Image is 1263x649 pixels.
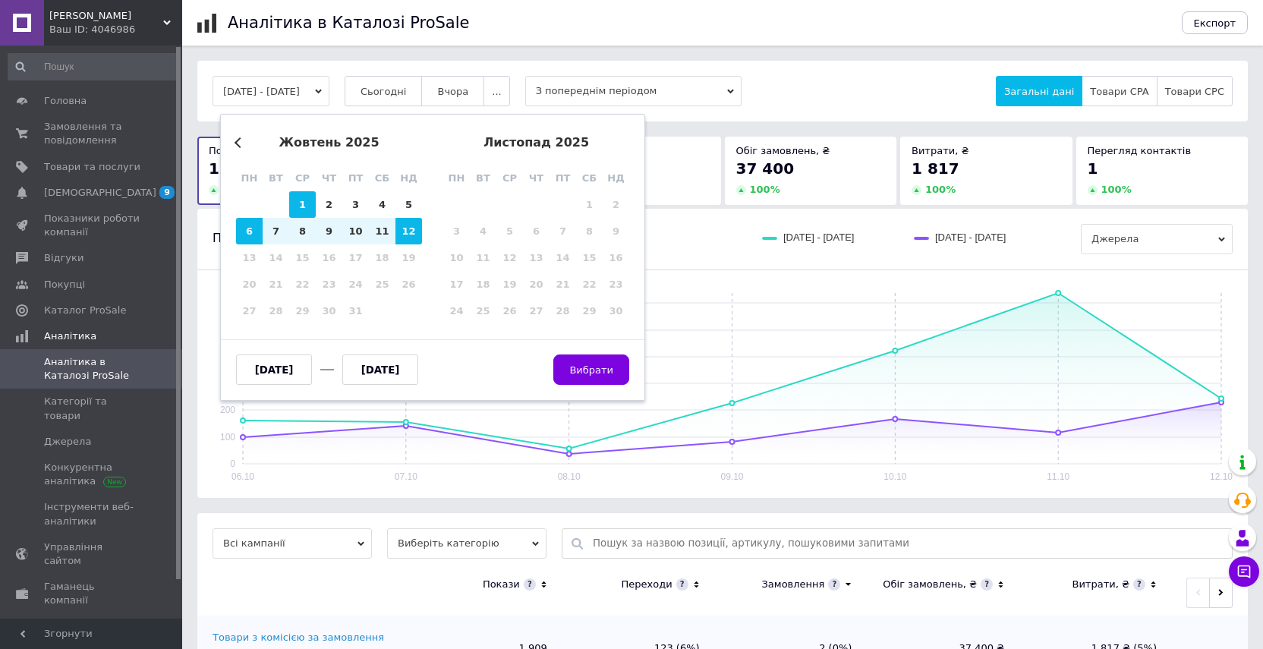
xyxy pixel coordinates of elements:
div: Not available четвер, 30-е жовтня 2025 р. [316,298,342,324]
div: Not available вівторок, 4-е листопада 2025 р. [470,218,496,244]
div: Choose неділя, 12-е жовтня 2025 р. [395,218,422,244]
div: Not available субота, 1-е листопада 2025 р. [576,191,603,218]
span: 1 817 [912,159,959,178]
div: Not available понеділок, 27-е жовтня 2025 р. [236,298,263,324]
div: Not available субота, 15-е листопада 2025 р. [576,244,603,271]
div: Not available п’ятниця, 7-е листопада 2025 р. [550,218,576,244]
text: 10.10 [883,471,906,482]
text: 06.10 [231,471,254,482]
div: сб [369,165,395,191]
div: Not available вівторок, 28-е жовтня 2025 р. [263,298,289,324]
div: пн [443,165,470,191]
span: Гаманець компанії [44,580,140,607]
div: Not available середа, 5-е листопада 2025 р. [496,218,523,244]
div: Not available понеділок, 13-е жовтня 2025 р. [236,244,263,271]
div: Переходи [621,578,672,591]
span: Каталог ProSale [44,304,126,317]
div: Not available субота, 8-е листопада 2025 р. [576,218,603,244]
div: Not available середа, 19-е листопада 2025 р. [496,271,523,298]
div: Choose четвер, 9-е жовтня 2025 р. [316,218,342,244]
div: Not available субота, 22-е листопада 2025 р. [576,271,603,298]
span: Експорт [1194,17,1236,29]
button: Експорт [1182,11,1249,34]
span: [DEMOGRAPHIC_DATA] [44,186,156,200]
div: Choose неділя, 5-е жовтня 2025 р. [395,191,422,218]
div: Not available неділя, 2-е листопада 2025 р. [603,191,629,218]
div: пт [342,165,369,191]
div: month 2025-10 [236,191,422,324]
span: Обіг замовлень, ₴ [736,145,830,156]
text: 12.10 [1210,471,1233,482]
div: Not available вівторок, 25-е листопада 2025 р. [470,298,496,324]
button: Previous Month [235,137,245,148]
div: Not available субота, 29-е листопада 2025 р. [576,298,603,324]
div: Not available четвер, 6-е листопада 2025 р. [523,218,550,244]
span: Вибрати [569,364,613,376]
div: Not available п’ятниця, 24-е жовтня 2025 р. [342,271,369,298]
div: Choose субота, 11-е жовтня 2025 р. [369,218,395,244]
div: Not available вівторок, 18-е листопада 2025 р. [470,271,496,298]
span: 1 909 [209,159,257,178]
span: Джерела [1081,224,1233,254]
div: Not available четвер, 20-е листопада 2025 р. [523,271,550,298]
div: Choose п’ятниця, 10-е жовтня 2025 р. [342,218,369,244]
button: Загальні дані [996,76,1082,106]
div: Not available неділя, 26-е жовтня 2025 р. [395,271,422,298]
span: Покупці [44,278,85,291]
div: Not available неділя, 16-е листопада 2025 р. [603,244,629,271]
span: Вчора [437,86,468,97]
div: Choose п’ятниця, 3-є жовтня 2025 р. [342,191,369,218]
span: Аналітика в Каталозі ProSale [44,355,140,383]
div: Choose четвер, 2-е жовтня 2025 р. [316,191,342,218]
div: Not available середа, 12-е листопада 2025 р. [496,244,523,271]
div: Not available четвер, 13-е листопада 2025 р. [523,244,550,271]
div: Not available середа, 22-е жовтня 2025 р. [289,271,316,298]
span: Замовлення та повідомлення [44,120,140,147]
span: 100 % [925,184,956,195]
span: Конкурентна аналітика [44,461,140,488]
div: Not available четвер, 27-е листопада 2025 р. [523,298,550,324]
div: Not available п’ятниця, 31-е жовтня 2025 р. [342,298,369,324]
span: Загальні дані [1004,86,1074,97]
span: 100 % [750,184,780,195]
span: Інструменти веб-аналітики [44,500,140,528]
div: Not available понеділок, 3-є листопада 2025 р. [443,218,470,244]
div: month 2025-11 [443,191,629,324]
div: Not available неділя, 19-е жовтня 2025 р. [395,244,422,271]
text: 100 [220,432,235,443]
div: Choose середа, 1-е жовтня 2025 р. [289,191,316,218]
span: 100 % [1101,184,1132,195]
div: Not available п’ятниця, 17-е жовтня 2025 р. [342,244,369,271]
span: Товари та послуги [44,160,140,174]
div: ср [496,165,523,191]
div: Not available субота, 25-е жовтня 2025 р. [369,271,395,298]
span: Всі кампанії [213,528,372,559]
div: пн [236,165,263,191]
button: [DATE] - [DATE] [213,76,329,106]
div: вт [263,165,289,191]
button: ... [483,76,509,106]
div: Покази [483,578,520,591]
div: чт [316,165,342,191]
div: Not available понеділок, 24-е листопада 2025 р. [443,298,470,324]
div: пт [550,165,576,191]
div: Ваш ID: 4046986 [49,23,182,36]
div: нд [603,165,629,191]
div: вт [470,165,496,191]
span: 37 400 [736,159,795,178]
span: Категорії та товари [44,395,140,422]
div: Not available неділя, 9-е листопада 2025 р. [603,218,629,244]
div: Not available середа, 29-е жовтня 2025 р. [289,298,316,324]
span: Перегляд контактів [1088,145,1192,156]
div: чт [523,165,550,191]
h1: Аналітика в Каталозі ProSale [228,14,469,32]
div: листопад 2025 [443,136,629,150]
div: Обіг замовлень, ₴ [883,578,977,591]
div: Not available середа, 15-е жовтня 2025 р. [289,244,316,271]
span: Виберіть категорію [387,528,546,559]
span: З попереднім періодом [525,76,742,106]
span: Аналітика [44,329,96,343]
div: Not available п’ятниця, 28-е листопада 2025 р. [550,298,576,324]
text: 07.10 [395,471,417,482]
div: Not available вівторок, 11-е листопада 2025 р. [470,244,496,271]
